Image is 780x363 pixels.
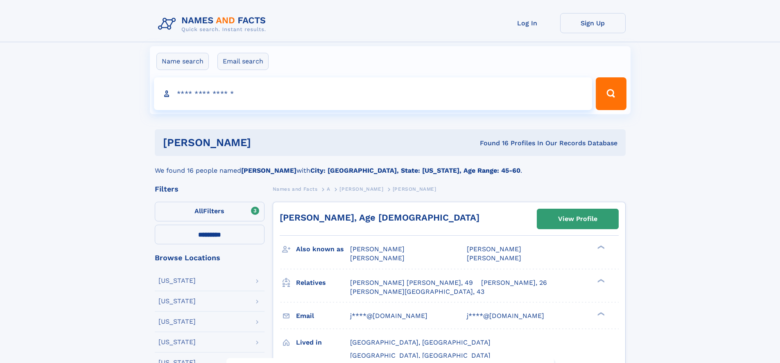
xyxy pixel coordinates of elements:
label: Name search [156,53,209,70]
a: Names and Facts [273,184,318,194]
a: A [327,184,330,194]
h1: [PERSON_NAME] [163,138,366,148]
h3: Email [296,309,350,323]
span: [PERSON_NAME] [350,245,405,253]
label: Email search [217,53,269,70]
b: [PERSON_NAME] [241,167,296,174]
button: Search Button [596,77,626,110]
span: [PERSON_NAME] [467,245,521,253]
div: ❯ [595,245,605,250]
input: search input [154,77,592,110]
span: [GEOGRAPHIC_DATA], [GEOGRAPHIC_DATA] [350,338,491,346]
a: [PERSON_NAME][GEOGRAPHIC_DATA], 43 [350,287,484,296]
div: ❯ [595,311,605,316]
a: [PERSON_NAME], 26 [481,278,547,287]
h3: Lived in [296,336,350,349]
div: [US_STATE] [158,277,196,284]
div: We found 16 people named with . [155,156,626,176]
a: View Profile [537,209,618,229]
label: Filters [155,202,265,221]
b: City: [GEOGRAPHIC_DATA], State: [US_STATE], Age Range: 45-60 [310,167,520,174]
span: [PERSON_NAME] [350,254,405,262]
span: [PERSON_NAME] [393,186,436,192]
span: [PERSON_NAME] [467,254,521,262]
h3: Relatives [296,276,350,290]
div: Filters [155,185,265,193]
div: [US_STATE] [158,339,196,345]
a: [PERSON_NAME] [339,184,383,194]
div: [US_STATE] [158,318,196,325]
span: [GEOGRAPHIC_DATA], [GEOGRAPHIC_DATA] [350,352,491,359]
h3: Also known as [296,242,350,256]
a: [PERSON_NAME], Age [DEMOGRAPHIC_DATA] [280,212,479,223]
span: All [194,207,203,215]
a: Sign Up [560,13,626,33]
span: [PERSON_NAME] [339,186,383,192]
div: [US_STATE] [158,298,196,304]
a: Log In [495,13,560,33]
div: Browse Locations [155,254,265,262]
span: A [327,186,330,192]
div: Found 16 Profiles In Our Records Database [365,139,617,148]
img: Logo Names and Facts [155,13,273,35]
div: ❯ [595,278,605,283]
div: View Profile [558,210,597,228]
a: [PERSON_NAME] [PERSON_NAME], 49 [350,278,473,287]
